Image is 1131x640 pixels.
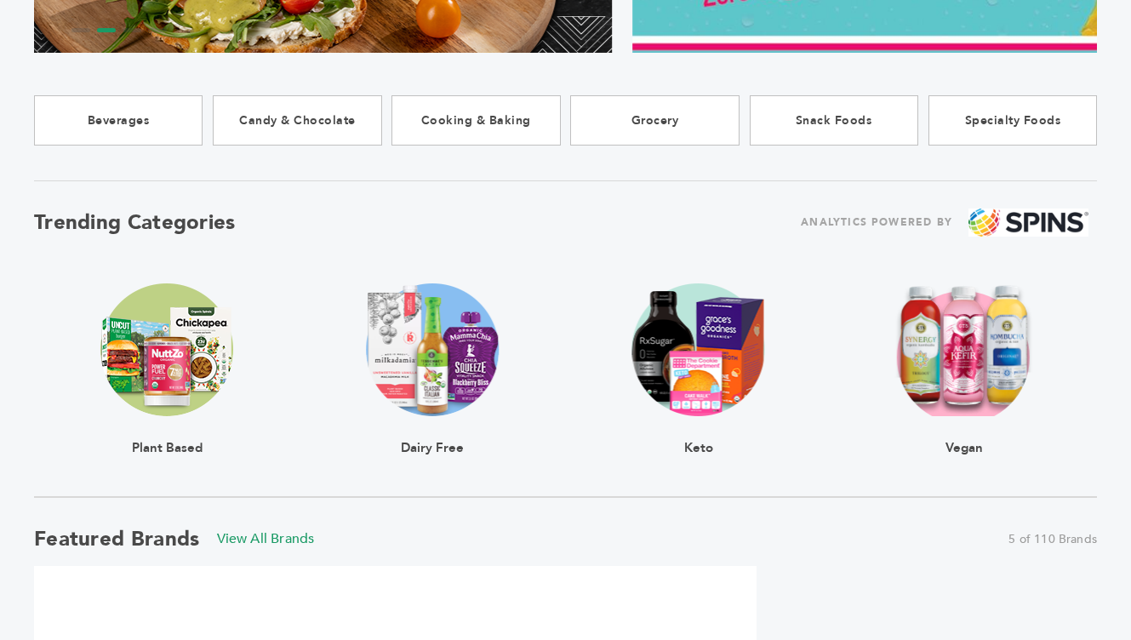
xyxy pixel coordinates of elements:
[34,525,200,553] h2: Featured Brands
[895,283,1033,416] img: claim_vegan Trending Image
[148,28,167,32] li: Page dot 4
[34,95,203,146] a: Beverages
[895,416,1033,454] div: Vegan
[632,416,765,454] div: Keto
[366,416,499,454] div: Dairy Free
[123,28,141,32] li: Page dot 3
[570,95,739,146] a: Grocery
[632,283,765,416] img: claim_ketogenic Trending Image
[100,416,233,454] div: Plant Based
[97,28,116,32] li: Page dot 2
[217,529,315,548] a: View All Brands
[928,95,1097,146] a: Specialty Foods
[801,212,952,233] span: ANALYTICS POWERED BY
[1008,531,1097,548] span: 5 of 110 Brands
[750,95,918,146] a: Snack Foods
[71,28,90,32] li: Page dot 1
[213,95,381,146] a: Candy & Chocolate
[34,209,236,237] h2: Trending Categories
[391,95,560,146] a: Cooking & Baking
[968,209,1088,237] img: spins.png
[366,283,499,416] img: claim_dairy_free Trending Image
[100,283,233,416] img: claim_plant_based Trending Image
